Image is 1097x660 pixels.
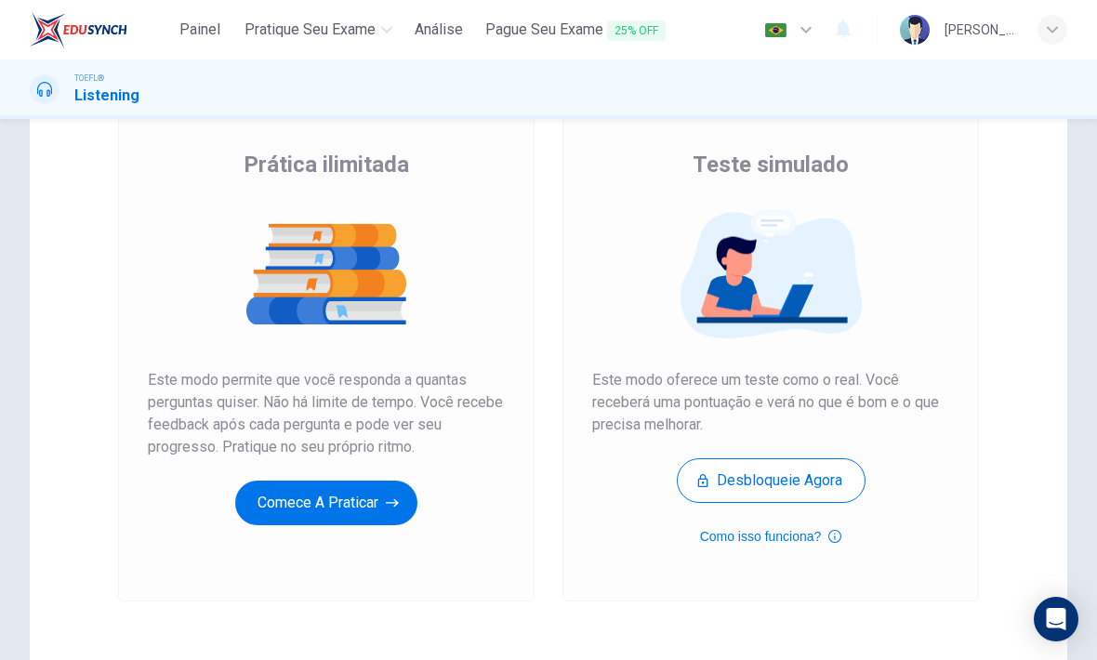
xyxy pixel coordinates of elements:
[607,20,666,41] span: 25% OFF
[764,23,787,37] img: pt
[693,150,849,179] span: Teste simulado
[74,85,139,107] h1: Listening
[592,369,949,436] span: Este modo oferece um teste como o real. Você receberá uma pontuação e verá no que é bom e o que p...
[1034,597,1078,641] div: Open Intercom Messenger
[170,13,230,46] button: Painel
[237,13,400,46] button: Pratique seu exame
[478,13,673,47] button: Pague Seu Exame25% OFF
[700,525,842,548] button: Como isso funciona?
[235,481,417,525] button: Comece a praticar
[415,19,463,41] span: Análise
[74,72,104,85] span: TOEFL®
[30,11,170,48] a: EduSynch logo
[148,369,505,458] span: Este modo permite que você responda a quantas perguntas quiser. Não há limite de tempo. Você rece...
[677,458,866,503] button: Desbloqueie agora
[244,150,409,179] span: Prática ilimitada
[407,13,470,46] button: Análise
[485,19,666,42] span: Pague Seu Exame
[179,19,220,41] span: Painel
[407,13,470,47] a: Análise
[945,19,1015,41] div: [PERSON_NAME]
[900,15,930,45] img: Profile picture
[30,11,127,48] img: EduSynch logo
[245,19,376,41] span: Pratique seu exame
[170,13,230,47] a: Painel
